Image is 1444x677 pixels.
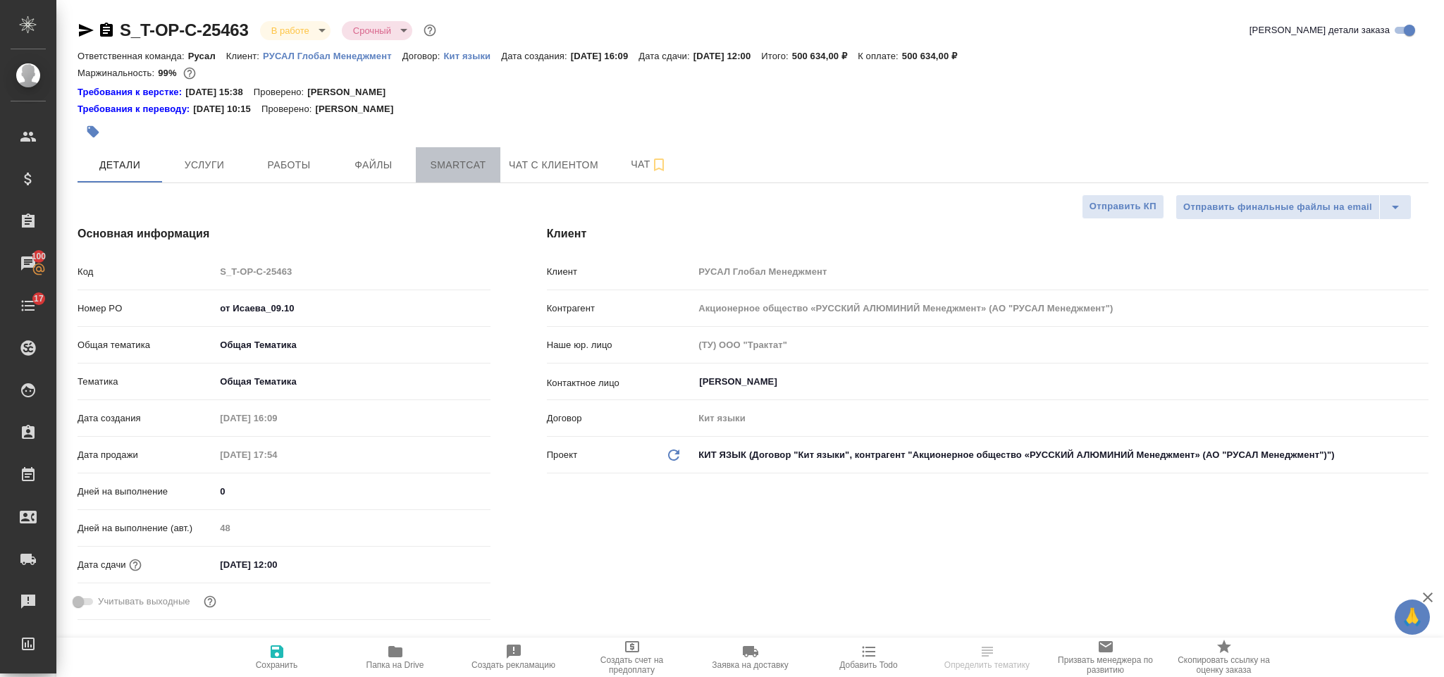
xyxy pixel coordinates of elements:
[342,21,412,40] div: В работе
[260,21,331,40] div: В работе
[78,302,215,316] p: Номер PO
[263,51,402,61] p: РУСАЛ Глобал Менеджмент
[402,51,444,61] p: Договор:
[1175,194,1412,220] div: split button
[215,298,490,318] input: ✎ Введи что-нибудь
[185,85,254,99] p: [DATE] 15:38
[455,638,573,677] button: Создать рекламацию
[78,558,126,572] p: Дата сдачи
[78,485,215,499] p: Дней на выполнение
[340,156,407,174] span: Файлы
[839,660,897,670] span: Добавить Todo
[126,556,144,574] button: Если добавить услуги и заполнить их объемом, то дата рассчитается автоматически
[1055,655,1156,675] span: Призвать менеджера по развитию
[928,638,1047,677] button: Определить тематику
[226,51,263,61] p: Клиент:
[691,638,810,677] button: Заявка на доставку
[421,21,439,39] button: Доп статусы указывают на важность/срочность заказа
[509,156,598,174] span: Чат с клиентом
[98,595,190,609] span: Учитывать выходные
[307,85,396,99] p: [PERSON_NAME]
[171,156,238,174] span: Услуги
[23,249,55,263] span: 100
[712,660,788,670] span: Заявка на доставку
[86,156,154,174] span: Детали
[761,51,791,61] p: Итого:
[255,156,323,174] span: Работы
[98,22,115,39] button: Скопировать ссылку
[254,85,308,99] p: Проверено:
[78,411,215,426] p: Дата создания
[78,85,185,99] a: Требования к верстке:
[1173,655,1275,675] span: Скопировать ссылку на оценку заказа
[547,376,694,390] p: Контактное лицо
[215,554,338,575] input: ✎ Введи что-нибудь
[267,25,314,37] button: В работе
[215,445,338,465] input: Пустое поле
[443,49,501,61] a: Кит языки
[78,85,185,99] div: Нажми, чтобы открыть папку с инструкцией
[571,51,639,61] p: [DATE] 16:09
[1090,199,1156,215] span: Отправить КП
[810,638,928,677] button: Добавить Todo
[78,338,215,352] p: Общая тематика
[1421,380,1424,383] button: Open
[547,265,694,279] p: Клиент
[1047,638,1165,677] button: Призвать менеджера по развитию
[944,660,1030,670] span: Определить тематику
[858,51,902,61] p: К оплате:
[693,261,1428,282] input: Пустое поле
[1249,23,1390,37] span: [PERSON_NAME] детали заказа
[693,335,1428,355] input: Пустое поле
[501,51,570,61] p: Дата создания:
[215,333,490,357] div: Общая Тематика
[215,370,490,394] div: Общая Тематика
[180,64,199,82] button: 2884.80 RUB;
[547,225,1428,242] h4: Клиент
[78,68,158,78] p: Маржинальность:
[693,408,1428,428] input: Пустое поле
[1183,199,1372,216] span: Отправить финальные файлы на email
[120,20,249,39] a: S_T-OP-C-25463
[615,156,683,173] span: Чат
[218,638,336,677] button: Сохранить
[1082,194,1164,219] button: Отправить КП
[4,246,53,281] a: 100
[261,102,316,116] p: Проверено:
[471,660,555,670] span: Создать рекламацию
[547,411,694,426] p: Договор
[1175,194,1380,220] button: Отправить финальные файлы на email
[4,288,53,323] a: 17
[792,51,858,61] p: 500 634,00 ₽
[215,481,490,502] input: ✎ Введи что-нибудь
[902,51,968,61] p: 500 634,00 ₽
[547,338,694,352] p: Наше юр. лицо
[693,298,1428,318] input: Пустое поле
[158,68,180,78] p: 99%
[193,102,261,116] p: [DATE] 10:15
[547,448,578,462] p: Проект
[1395,600,1430,635] button: 🙏
[78,102,193,116] a: Требования к переводу:
[78,521,215,535] p: Дней на выполнение (авт.)
[78,102,193,116] div: Нажми, чтобы открыть папку с инструкцией
[693,443,1428,467] div: КИТ ЯЗЫК (Договор "Кит языки", контрагент "Акционерное общество «РУССКИЙ АЛЮМИНИЙ Менеджмент» (АО...
[78,375,215,389] p: Тематика
[443,51,501,61] p: Кит языки
[215,408,338,428] input: Пустое поле
[424,156,492,174] span: Smartcat
[188,51,226,61] p: Русал
[547,302,694,316] p: Контрагент
[650,156,667,173] svg: Подписаться
[78,448,215,462] p: Дата продажи
[573,638,691,677] button: Создать счет на предоплату
[78,116,109,147] button: Добавить тэг
[349,25,395,37] button: Срочный
[78,51,188,61] p: Ответственная команда:
[215,261,490,282] input: Пустое поле
[1165,638,1283,677] button: Скопировать ссылку на оценку заказа
[336,638,455,677] button: Папка на Drive
[263,49,402,61] a: РУСАЛ Глобал Менеджмент
[1400,602,1424,632] span: 🙏
[78,265,215,279] p: Код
